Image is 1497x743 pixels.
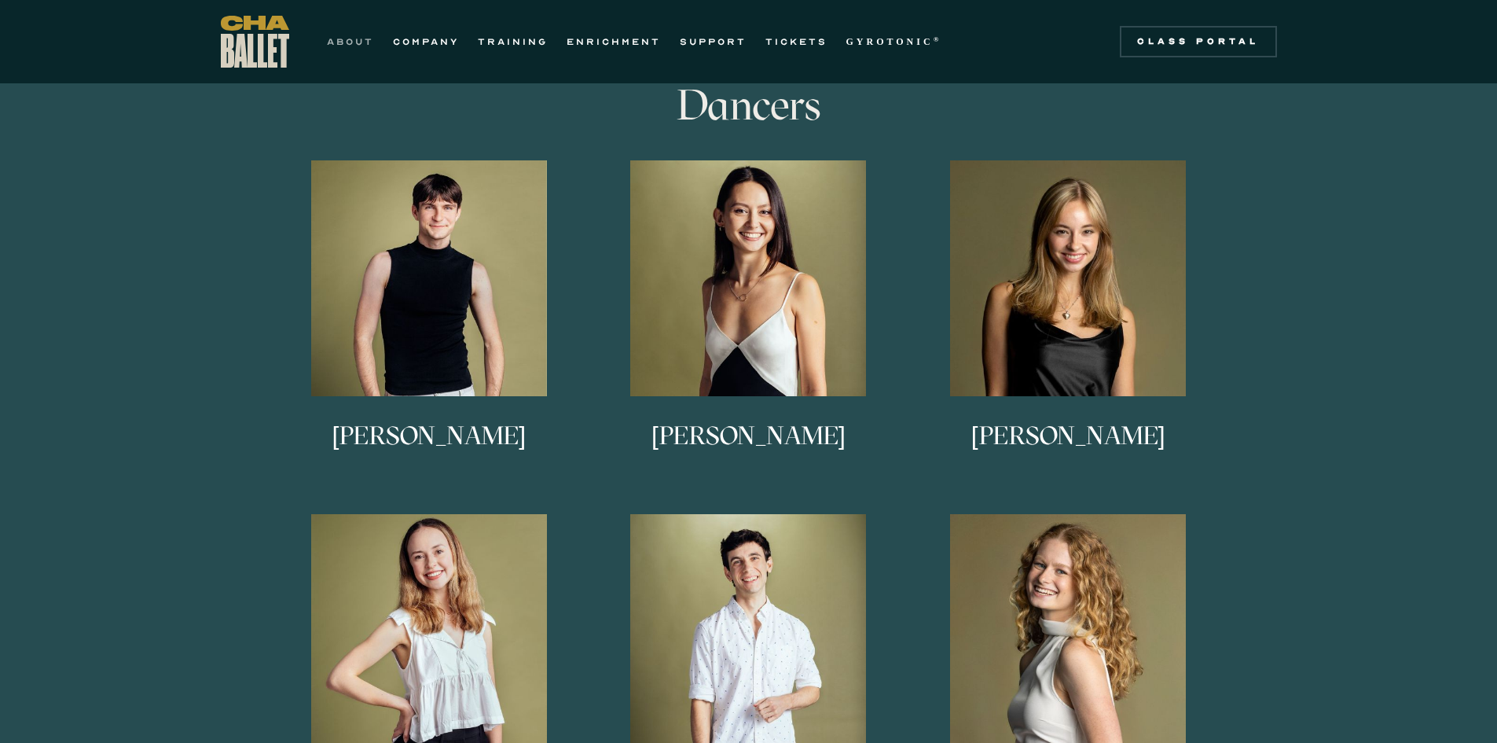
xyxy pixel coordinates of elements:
sup: ® [934,35,942,43]
a: [PERSON_NAME] [277,160,582,491]
a: COMPANY [393,32,459,51]
h3: [PERSON_NAME] [651,423,846,475]
h3: [PERSON_NAME] [971,423,1165,475]
a: GYROTONIC® [846,32,942,51]
a: TICKETS [765,32,827,51]
h3: [PERSON_NAME] [332,423,526,475]
a: [PERSON_NAME] [596,160,901,491]
a: ENRICHMENT [567,32,661,51]
a: Class Portal [1120,26,1277,57]
a: ABOUT [327,32,374,51]
a: home [221,16,289,68]
a: TRAINING [478,32,548,51]
a: SUPPORT [680,32,747,51]
strong: GYROTONIC [846,36,934,47]
a: [PERSON_NAME] [916,160,1220,491]
div: Class Portal [1129,35,1268,48]
h3: Dancers [493,82,1004,129]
